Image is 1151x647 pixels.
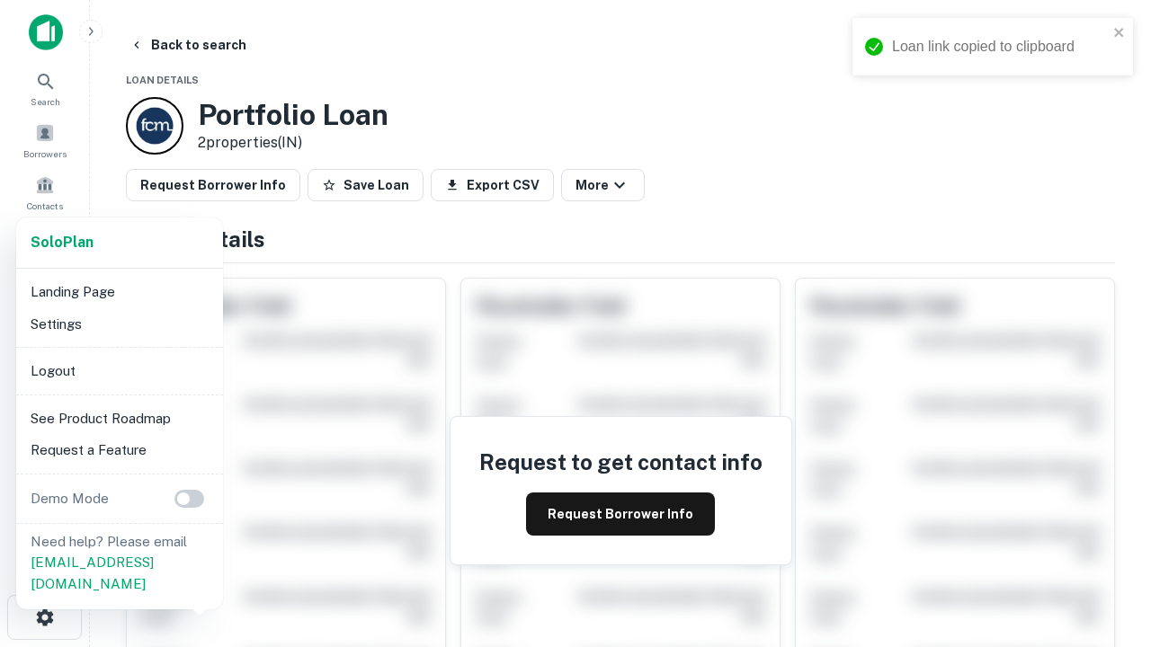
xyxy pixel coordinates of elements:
strong: Solo Plan [31,234,94,251]
li: Landing Page [23,276,216,308]
li: Settings [23,308,216,341]
a: [EMAIL_ADDRESS][DOMAIN_NAME] [31,554,154,591]
a: SoloPlan [31,232,94,253]
button: close [1113,25,1126,42]
iframe: Chat Widget [1061,503,1151,589]
p: Demo Mode [23,488,116,510]
li: See Product Roadmap [23,403,216,435]
p: Need help? Please email [31,531,209,595]
div: Loan link copied to clipboard [892,36,1108,58]
li: Request a Feature [23,434,216,466]
li: Logout [23,355,216,387]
